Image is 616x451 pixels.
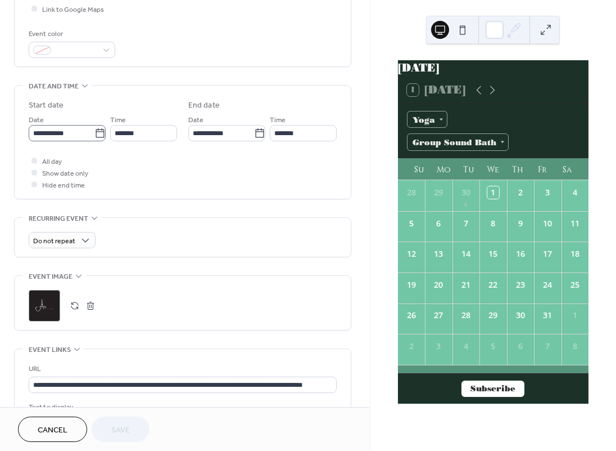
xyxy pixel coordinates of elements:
div: Tu [456,158,481,181]
div: 1 [569,309,581,321]
div: We [481,158,505,181]
div: End date [188,100,220,111]
div: 29 [433,186,445,199]
span: Recurring event [29,213,88,225]
div: 13 [433,248,445,260]
div: 29 [487,309,500,321]
div: ; [29,290,60,321]
div: 20 [433,279,445,291]
div: Sa [555,158,579,181]
div: 16 [514,248,527,260]
div: 18 [569,248,581,260]
div: 4 [569,186,581,199]
div: 11 [569,217,581,230]
div: 2 [405,340,418,352]
div: Mo [432,158,456,181]
span: Event links [29,344,71,356]
span: Cancel [38,425,67,436]
div: Start date [29,100,64,111]
div: 25 [569,279,581,291]
div: 19 [405,279,418,291]
div: 7 [460,217,472,230]
span: Hide end time [42,180,85,191]
div: 30 [460,186,472,199]
div: 7 [541,340,554,352]
div: 31 [541,309,554,321]
div: 5 [487,340,500,352]
div: 23 [514,279,527,291]
div: 8 [487,217,500,230]
div: Event color [29,28,113,40]
div: 14 [460,248,472,260]
div: 21 [460,279,472,291]
div: 28 [405,186,418,199]
span: Time [110,114,126,126]
span: Time [270,114,286,126]
div: 22 [487,279,500,291]
div: 26 [405,309,418,321]
div: Fr [530,158,555,181]
div: 4 [460,340,472,352]
span: Link to Google Maps [42,4,104,16]
div: 8 [569,340,581,352]
div: 10 [541,217,554,230]
div: Th [505,158,530,181]
div: 6 [433,217,445,230]
div: 28 [460,309,472,321]
span: Show date only [42,168,88,180]
div: 6 [514,340,527,352]
div: 12 [405,248,418,260]
span: Do not repeat [33,235,75,248]
div: 3 [541,186,554,199]
div: 27 [433,309,445,321]
span: All day [42,156,62,168]
div: Su [407,158,432,181]
div: 3 [433,340,445,352]
div: [DATE] [398,60,588,77]
span: Date [188,114,203,126]
div: URL [29,363,334,375]
button: Subscribe [461,381,524,398]
span: Date [29,114,44,126]
div: 17 [541,248,554,260]
div: Text to display [29,401,334,413]
button: Cancel [18,417,87,442]
div: 5 [405,217,418,230]
div: 2 [514,186,527,199]
div: 24 [541,279,554,291]
span: Date and time [29,81,79,92]
div: 15 [487,248,500,260]
span: Event image [29,271,73,283]
div: 30 [514,309,527,321]
div: 9 [514,217,527,230]
div: 1 [487,186,500,199]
